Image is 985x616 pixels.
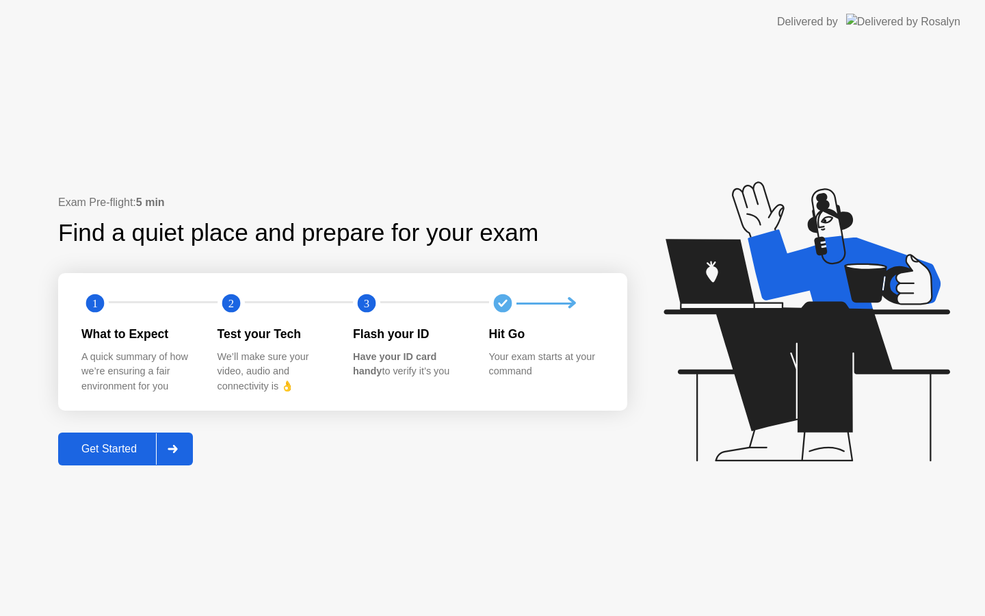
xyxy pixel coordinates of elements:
[81,325,196,343] div: What to Expect
[353,350,467,379] div: to verify it’s you
[777,14,838,30] div: Delivered by
[81,350,196,394] div: A quick summary of how we’re ensuring a fair environment for you
[353,351,436,377] b: Have your ID card handy
[364,297,369,310] text: 3
[136,196,165,208] b: 5 min
[353,325,467,343] div: Flash your ID
[228,297,233,310] text: 2
[58,215,540,251] div: Find a quiet place and prepare for your exam
[489,325,603,343] div: Hit Go
[62,443,156,455] div: Get Started
[846,14,960,29] img: Delivered by Rosalyn
[58,433,193,465] button: Get Started
[92,297,98,310] text: 1
[489,350,603,379] div: Your exam starts at your command
[58,194,627,211] div: Exam Pre-flight:
[218,350,332,394] div: We’ll make sure your video, audio and connectivity is 👌
[218,325,332,343] div: Test your Tech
